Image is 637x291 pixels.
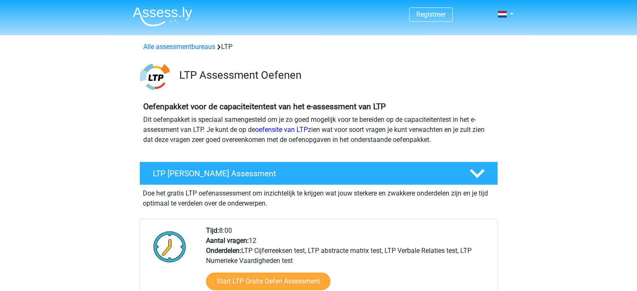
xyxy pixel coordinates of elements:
img: ltp.png [140,62,170,92]
a: oefensite van LTP [255,126,308,134]
div: LTP [140,42,498,52]
b: Aantal vragen: [206,237,249,245]
a: Start LTP Gratis Oefen Assessment [206,273,330,290]
p: Dit oefenpakket is speciaal samengesteld om je zo goed mogelijk voor te bereiden op de capaciteit... [143,115,494,145]
div: Doe het gratis LTP oefenassessment om inzichtelijk te krijgen wat jouw sterkere en zwakkere onder... [139,185,498,209]
h3: LTP Assessment Oefenen [179,69,491,82]
h4: LTP [PERSON_NAME] Assessment [153,169,456,178]
b: Onderdelen: [206,247,241,255]
a: LTP [PERSON_NAME] Assessment [136,162,501,185]
b: Oefenpakket voor de capaciteitentest van het e-assessment van LTP [143,102,386,111]
a: Alle assessmentbureaus [143,43,215,51]
img: Klok [149,226,191,268]
a: Registreer [416,10,446,18]
img: Assessly [133,7,192,26]
b: Tijd: [206,227,219,234]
